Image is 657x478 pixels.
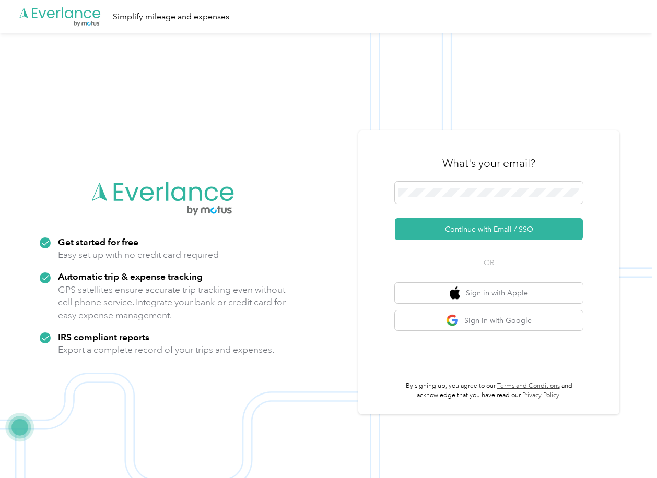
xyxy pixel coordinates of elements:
strong: Get started for free [58,236,138,247]
strong: IRS compliant reports [58,331,149,342]
img: apple logo [450,286,460,300]
button: Continue with Email / SSO [395,218,583,240]
span: OR [471,257,507,268]
iframe: Everlance-gr Chat Button Frame [599,420,657,478]
strong: Automatic trip & expense tracking [58,271,203,282]
p: GPS satellites ensure accurate trip tracking even without cell phone service. Integrate your bank... [58,283,286,322]
p: By signing up, you agree to our and acknowledge that you have read our . [395,381,583,400]
img: google logo [446,314,459,327]
a: Terms and Conditions [497,382,560,390]
h3: What's your email? [442,156,535,171]
div: Simplify mileage and expenses [113,10,229,23]
p: Easy set up with no credit card required [58,248,219,261]
p: Export a complete record of your trips and expenses. [58,343,274,356]
button: apple logoSign in with Apple [395,283,583,303]
a: Privacy Policy [522,391,559,399]
button: google logoSign in with Google [395,310,583,331]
